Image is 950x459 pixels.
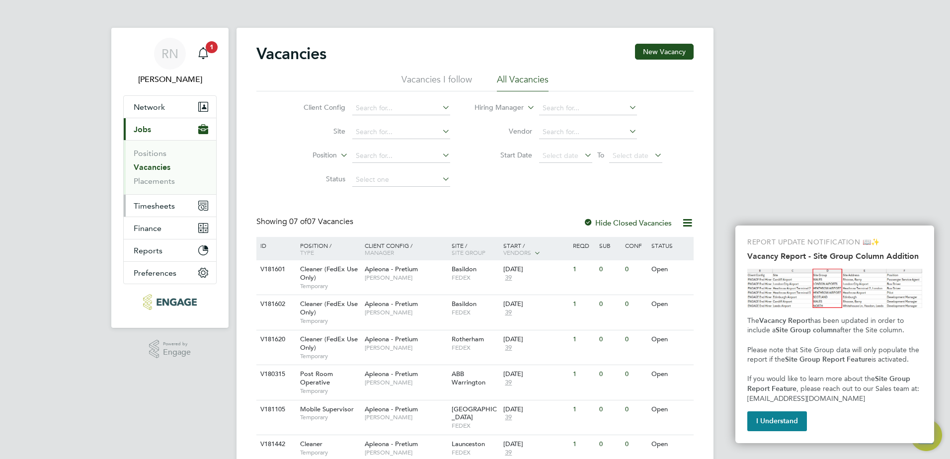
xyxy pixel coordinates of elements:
span: Apleona - Pretium [365,335,418,343]
span: FEDEX [452,422,499,430]
div: 0 [597,330,623,349]
span: [PERSON_NAME] [365,308,447,316]
span: Engage [163,348,191,357]
span: Preferences [134,268,176,278]
span: Basildon [452,265,476,273]
span: Site Group [452,248,485,256]
button: I Understand [747,411,807,431]
span: 39 [503,274,513,282]
div: Sub [597,237,623,254]
span: [PERSON_NAME] [365,274,447,282]
span: Basildon [452,300,476,308]
input: Search for... [352,149,450,163]
img: conceptresources-logo-retina.png [143,294,196,310]
div: V181105 [258,400,293,419]
span: Reports [134,246,162,255]
span: has been updated in order to include a [747,316,906,335]
div: 1 [570,330,596,349]
span: FEDEX [452,344,499,352]
span: 1 [206,41,218,53]
input: Search for... [352,101,450,115]
h2: Vacancies [256,44,326,64]
div: 0 [623,435,648,454]
label: Status [288,174,345,183]
span: [GEOGRAPHIC_DATA] [452,405,497,422]
span: If you would like to learn more about the [747,375,875,383]
label: Vendor [475,127,532,136]
a: Go to account details [123,38,217,85]
span: 07 of [289,217,307,227]
a: Placements [134,176,175,186]
label: Hide Closed Vacancies [583,218,672,228]
span: Apleona - Pretium [365,265,418,273]
span: 07 Vacancies [289,217,353,227]
div: 0 [623,330,648,349]
div: Open [649,295,692,313]
div: 0 [597,260,623,279]
nav: Main navigation [111,28,229,328]
button: New Vacancy [635,44,694,60]
span: To [594,149,607,161]
span: FEDEX [452,274,499,282]
div: Status [649,237,692,254]
span: 39 [503,449,513,457]
div: ID [258,237,293,254]
span: The [747,316,759,325]
span: [PERSON_NAME] [365,379,447,386]
label: Client Config [288,103,345,112]
span: RN [161,47,178,60]
div: V181620 [258,330,293,349]
li: All Vacancies [497,74,549,91]
span: Please note that Site Group data will only populate the report if the [747,346,921,364]
input: Select one [352,173,450,187]
span: Rotherham [452,335,484,343]
div: 1 [570,435,596,454]
input: Search for... [539,101,637,115]
span: FEDEX [452,449,499,457]
span: Launceston [452,440,485,448]
span: Network [134,102,165,112]
div: Client Config / [362,237,449,261]
a: Positions [134,149,166,158]
span: Cleaner (FedEx Use Only) [300,335,358,352]
div: Site / [449,237,501,261]
div: 0 [597,295,623,313]
span: Temporary [300,387,360,395]
strong: Vacancy Report [759,316,810,325]
span: 39 [503,308,513,317]
span: Powered by [163,340,191,348]
h2: Vacancy Report - Site Group Column Addition [747,251,922,261]
span: Finance [134,224,161,233]
span: Select date [613,151,648,160]
div: Conf [623,237,648,254]
strong: Site Group column [776,326,837,334]
span: [PERSON_NAME] [365,344,447,352]
img: Site Group Column in Vacancy Report [747,269,922,308]
div: 0 [623,365,648,383]
div: [DATE] [503,265,568,274]
div: 0 [623,400,648,419]
span: Vendors [503,248,531,256]
span: 39 [503,379,513,387]
span: Jobs [134,125,151,134]
span: 39 [503,344,513,352]
span: Mobile Supervisor [300,405,354,413]
div: Open [649,330,692,349]
span: FEDEX [452,308,499,316]
span: Timesheets [134,201,175,211]
label: Hiring Manager [467,103,524,113]
span: ABB Warrington [452,370,485,386]
span: Cleaner (FedEx Use Only) [300,300,358,316]
div: V181442 [258,435,293,454]
a: Vacancies [134,162,170,172]
strong: Site Group Report Feature [747,375,912,393]
div: Showing [256,217,355,227]
div: [DATE] [503,405,568,414]
a: Go to home page [123,294,217,310]
div: V181601 [258,260,293,279]
strong: Site Group Report Feature [785,355,871,364]
span: Rachel Newman Jones [123,74,217,85]
div: Vacancy Report - Site Group Column Addition [735,226,934,443]
div: [DATE] [503,300,568,308]
span: Temporary [300,282,360,290]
